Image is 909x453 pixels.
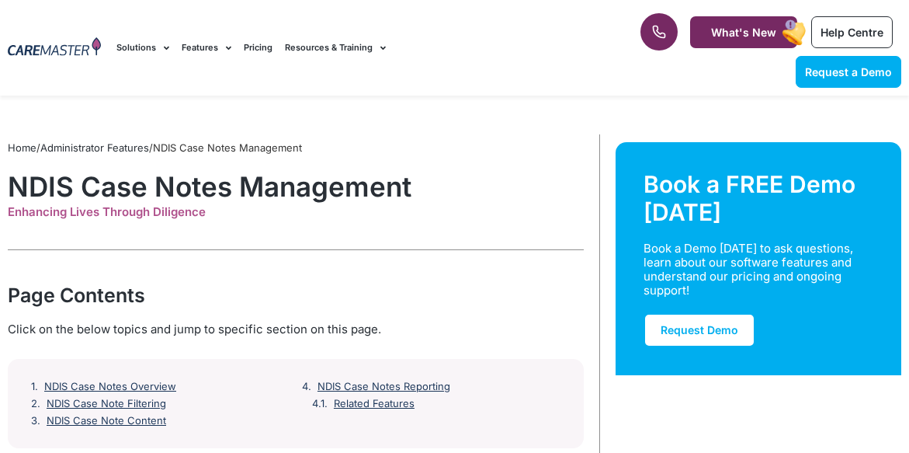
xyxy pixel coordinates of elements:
a: Home [8,141,36,154]
span: / / [8,141,302,154]
span: Help Centre [821,26,883,39]
a: Help Centre [811,16,893,48]
span: Request Demo [661,323,738,336]
a: Request Demo [644,313,755,347]
a: NDIS Case Notes Reporting [317,381,450,393]
a: Solutions [116,22,169,74]
div: Page Contents [8,281,584,309]
a: Resources & Training [285,22,386,74]
nav: Menu [116,22,580,74]
a: Features [182,22,231,74]
a: Administrator Features [40,141,149,154]
span: Request a Demo [805,65,892,78]
div: Book a Demo [DATE] to ask questions, learn about our software features and understand our pricing... [644,242,857,298]
a: NDIS Case Note Filtering [47,398,166,410]
div: Click on the below topics and jump to specific section on this page. [8,321,584,338]
h1: NDIS Case Notes Management [8,170,584,203]
span: What's New [711,26,776,39]
a: NDIS Case Notes Overview [44,381,176,393]
a: NDIS Case Note Content [47,415,166,427]
a: What's New [690,16,797,48]
a: Related Features [334,398,415,410]
img: CareMaster Logo [8,37,101,58]
div: Enhancing Lives Through Diligence [8,205,584,219]
div: Book a FREE Demo [DATE] [644,170,873,226]
a: Request a Demo [796,56,901,88]
a: Pricing [244,22,272,74]
span: NDIS Case Notes Management [153,141,302,154]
